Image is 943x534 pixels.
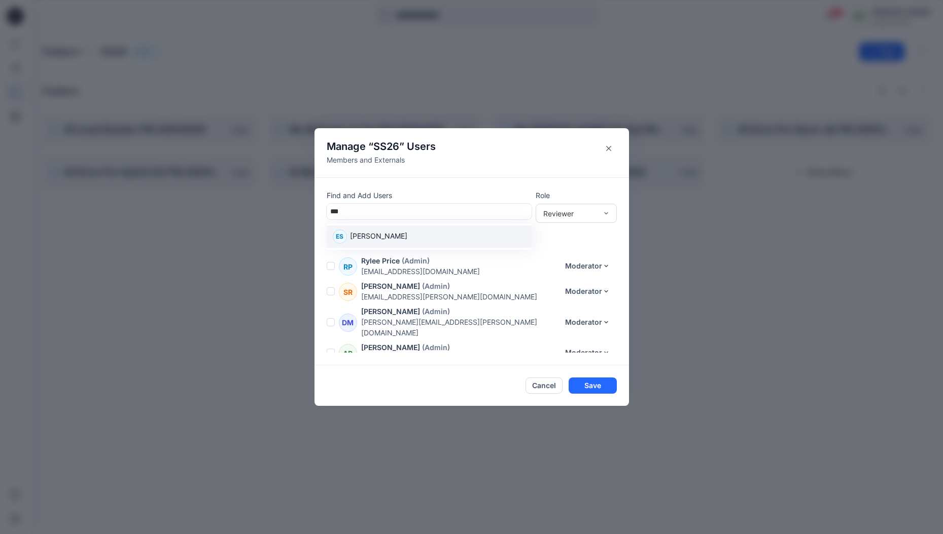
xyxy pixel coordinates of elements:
p: [PERSON_NAME] [361,306,420,317]
div: DM [339,314,357,332]
p: Role [536,190,617,201]
div: ES [333,230,347,244]
p: (Admin) [402,255,430,266]
button: Cancel [526,377,563,394]
h4: Manage “ ” Users [327,140,436,152]
div: Reviewer [543,208,597,219]
button: Moderator [558,345,617,361]
span: SS26 [373,140,399,152]
button: Save [569,377,617,394]
p: Find and Add Users [327,190,532,201]
p: [PERSON_NAME] [350,231,407,244]
p: Rylee Price [361,255,400,266]
button: Moderator [558,314,617,330]
p: (Admin) [422,342,450,353]
button: Moderator [558,258,617,274]
button: Close [601,140,617,157]
p: [PERSON_NAME][EMAIL_ADDRESS][PERSON_NAME][DOMAIN_NAME] [361,317,558,338]
div: AP [339,344,357,362]
div: SR [339,283,357,301]
p: [PERSON_NAME] [361,281,420,291]
p: [EMAIL_ADDRESS][DOMAIN_NAME] [361,266,558,277]
p: Members and Externals [327,155,436,165]
p: [PERSON_NAME] [361,342,420,353]
p: [EMAIL_ADDRESS][PERSON_NAME][DOMAIN_NAME] [361,291,558,302]
p: (Admin) [422,306,450,317]
p: (Admin) [422,281,450,291]
div: RP [339,257,357,276]
button: Moderator [558,283,617,299]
